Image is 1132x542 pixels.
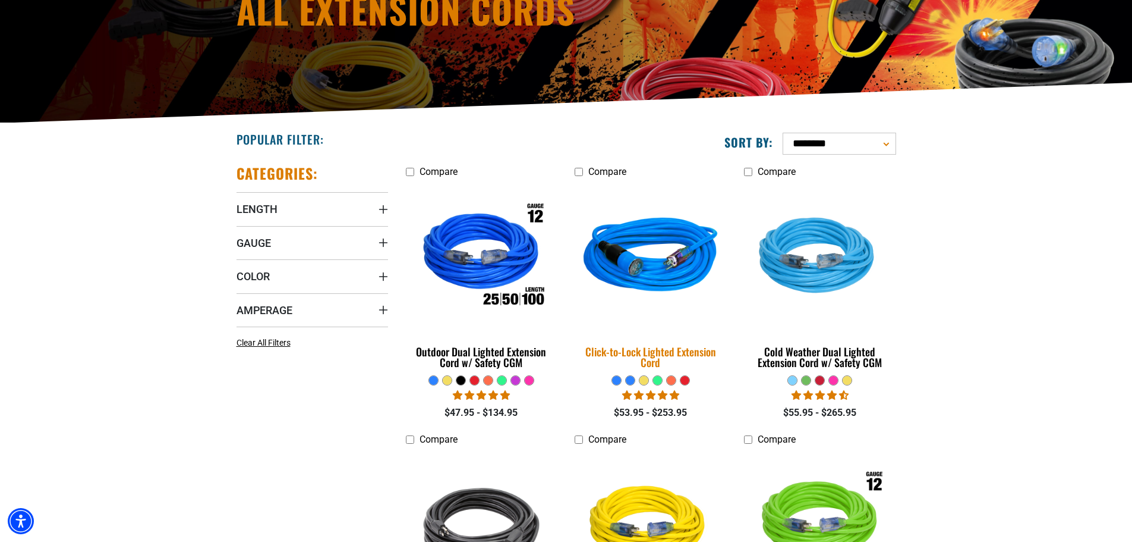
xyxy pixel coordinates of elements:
summary: Amperage [237,293,388,327]
span: Amperage [237,303,292,317]
div: $47.95 - $134.95 [406,406,557,420]
div: Outdoor Dual Lighted Extension Cord w/ Safety CGM [406,346,557,368]
a: Clear All Filters [237,337,295,349]
span: Length [237,202,278,216]
span: Clear All Filters [237,338,291,347]
span: Compare [588,434,626,445]
h2: Popular Filter: [237,131,324,147]
summary: Color [237,259,388,293]
a: Outdoor Dual Lighted Extension Cord w/ Safety CGM Outdoor Dual Lighted Extension Cord w/ Safety CGM [406,183,557,375]
span: Compare [420,434,458,445]
img: Light Blue [745,189,895,326]
summary: Gauge [237,226,388,259]
span: Color [237,270,270,283]
div: $55.95 - $265.95 [744,406,895,420]
summary: Length [237,192,388,225]
a: Light Blue Cold Weather Dual Lighted Extension Cord w/ Safety CGM [744,183,895,375]
img: blue [567,181,734,334]
span: 4.81 stars [453,390,510,401]
div: Click-to-Lock Lighted Extension Cord [575,346,726,368]
label: Sort by: [724,134,773,150]
span: 4.62 stars [792,390,849,401]
span: 4.87 stars [622,390,679,401]
h2: Categories: [237,164,319,183]
div: Accessibility Menu [8,508,34,534]
span: Compare [588,166,626,177]
a: blue Click-to-Lock Lighted Extension Cord [575,183,726,375]
div: Cold Weather Dual Lighted Extension Cord w/ Safety CGM [744,346,895,368]
span: Compare [420,166,458,177]
div: $53.95 - $253.95 [575,406,726,420]
span: Gauge [237,236,271,250]
img: Outdoor Dual Lighted Extension Cord w/ Safety CGM [406,189,556,326]
span: Compare [758,166,796,177]
span: Compare [758,434,796,445]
